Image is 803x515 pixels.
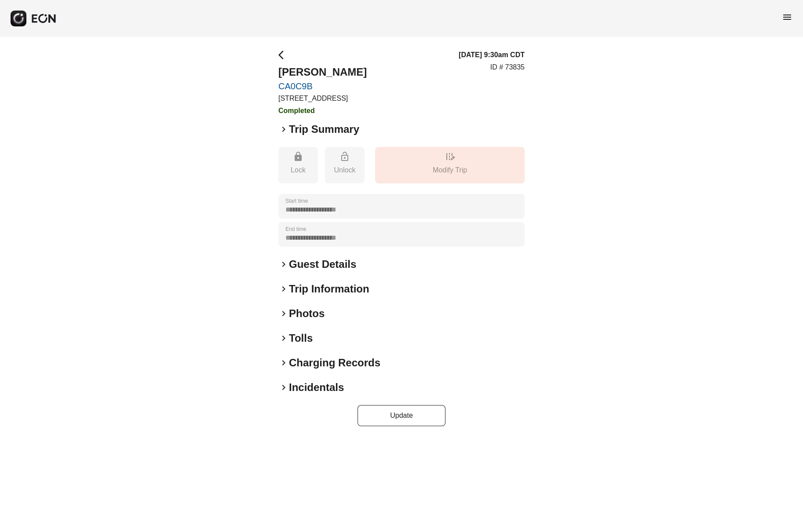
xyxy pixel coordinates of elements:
[278,93,367,104] p: [STREET_ADDRESS]
[289,380,344,394] h2: Incidentals
[278,81,367,91] a: CA0C9B
[289,257,356,271] h2: Guest Details
[289,331,313,345] h2: Tolls
[278,358,289,368] span: keyboard_arrow_right
[490,62,525,73] p: ID # 73835
[278,259,289,270] span: keyboard_arrow_right
[278,382,289,393] span: keyboard_arrow_right
[278,333,289,343] span: keyboard_arrow_right
[289,356,380,370] h2: Charging Records
[782,12,792,22] span: menu
[289,122,359,136] h2: Trip Summary
[289,307,325,321] h2: Photos
[278,284,289,294] span: keyboard_arrow_right
[459,50,525,60] h3: [DATE] 9:30am CDT
[278,124,289,135] span: keyboard_arrow_right
[278,65,367,79] h2: [PERSON_NAME]
[278,308,289,319] span: keyboard_arrow_right
[289,282,369,296] h2: Trip Information
[278,50,289,60] span: arrow_back_ios
[278,106,367,116] h3: Completed
[358,405,445,426] button: Update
